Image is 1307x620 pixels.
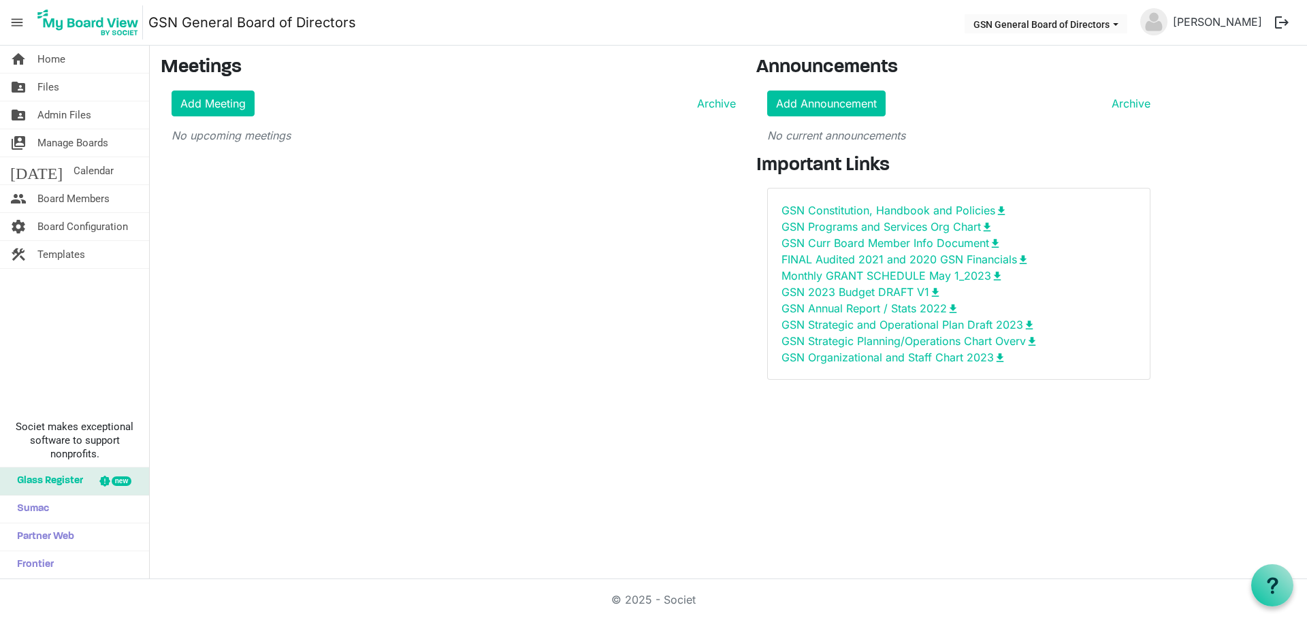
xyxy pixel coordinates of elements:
[37,185,110,212] span: Board Members
[756,56,1161,80] h3: Announcements
[1017,254,1029,266] span: download
[37,241,85,268] span: Templates
[10,551,54,578] span: Frontier
[37,74,59,101] span: Files
[965,14,1127,33] button: GSN General Board of Directors dropdownbutton
[6,420,143,461] span: Societ makes exceptional software to support nonprofits.
[781,252,1029,266] a: FINAL Audited 2021 and 2020 GSN Financialsdownload
[10,213,27,240] span: settings
[767,91,886,116] a: Add Announcement
[37,101,91,129] span: Admin Files
[1023,319,1035,331] span: download
[929,287,941,299] span: download
[981,221,993,233] span: download
[781,236,1001,250] a: GSN Curr Board Member Info Documentdownload
[1026,336,1038,348] span: download
[33,5,143,39] img: My Board View Logo
[756,154,1161,178] h3: Important Links
[10,74,27,101] span: folder_shared
[10,523,74,551] span: Partner Web
[781,301,959,315] a: GSN Annual Report / Stats 2022download
[161,56,736,80] h3: Meetings
[781,350,1006,364] a: GSN Organizational and Staff Chart 2023download
[991,270,1003,282] span: download
[10,185,27,212] span: people
[74,157,114,184] span: Calendar
[172,127,736,144] p: No upcoming meetings
[10,241,27,268] span: construction
[172,91,255,116] a: Add Meeting
[1268,8,1296,37] button: logout
[37,46,65,73] span: Home
[781,318,1035,331] a: GSN Strategic and Operational Plan Draft 2023download
[33,5,148,39] a: My Board View Logo
[1106,95,1150,112] a: Archive
[781,269,1003,282] a: Monthly GRANT SCHEDULE May 1_2023download
[781,203,1007,217] a: GSN Constitution, Handbook and Policiesdownload
[947,303,959,315] span: download
[994,352,1006,364] span: download
[781,334,1038,348] a: GSN Strategic Planning/Operations Chart Overvdownload
[767,127,1150,144] p: No current announcements
[10,46,27,73] span: home
[10,157,63,184] span: [DATE]
[781,285,941,299] a: GSN 2023 Budget DRAFT V1download
[692,95,736,112] a: Archive
[989,238,1001,250] span: download
[1140,8,1167,35] img: no-profile-picture.svg
[10,468,83,495] span: Glass Register
[781,220,993,233] a: GSN Programs and Services Org Chartdownload
[1167,8,1268,35] a: [PERSON_NAME]
[10,129,27,157] span: switch_account
[10,101,27,129] span: folder_shared
[112,476,131,486] div: new
[37,129,108,157] span: Manage Boards
[995,205,1007,217] span: download
[4,10,30,35] span: menu
[611,593,696,606] a: © 2025 - Societ
[10,495,49,523] span: Sumac
[148,9,356,36] a: GSN General Board of Directors
[37,213,128,240] span: Board Configuration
